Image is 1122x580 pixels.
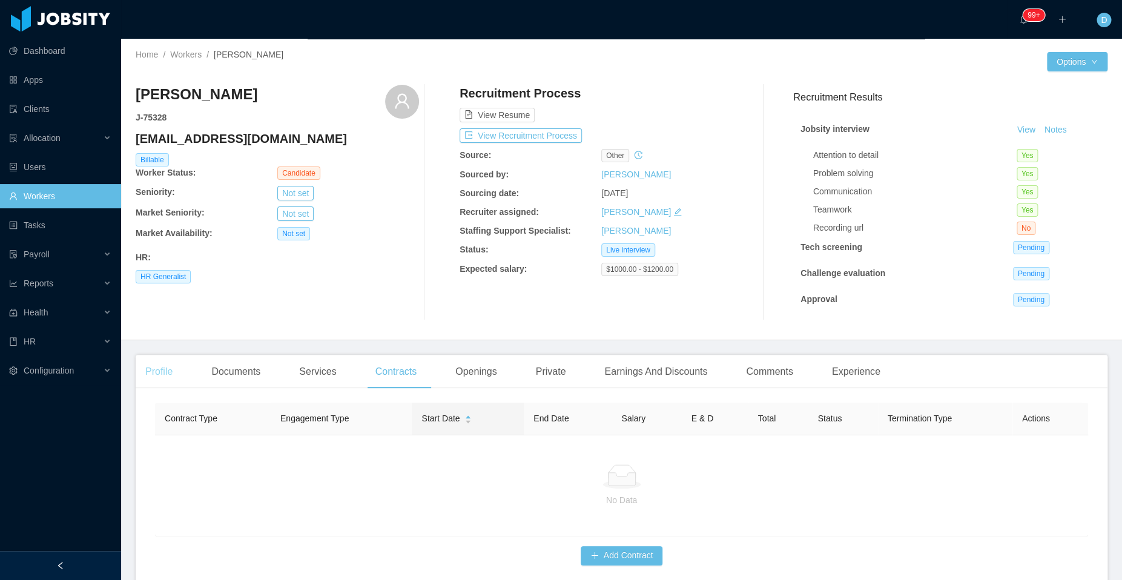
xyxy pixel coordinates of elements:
[460,110,535,120] a: icon: file-textView Resume
[136,270,191,283] span: HR Generalist
[800,268,885,278] strong: Challenge evaluation
[526,355,576,389] div: Private
[136,113,167,122] strong: J- 75328
[1017,222,1035,235] span: No
[460,264,527,274] b: Expected salary:
[460,150,491,160] b: Source:
[465,418,472,422] i: icon: caret-down
[1013,125,1040,134] a: View
[202,355,270,389] div: Documents
[465,414,472,417] i: icon: caret-up
[165,493,1078,507] p: No Data
[163,50,165,59] span: /
[800,124,870,134] strong: Jobsity interview
[817,414,842,423] span: Status
[813,167,1017,180] div: Problem solving
[9,39,111,63] a: icon: pie-chartDashboard
[136,252,151,262] b: HR :
[800,294,837,304] strong: Approval
[9,97,111,121] a: icon: auditClients
[621,414,645,423] span: Salary
[136,355,182,389] div: Profile
[460,245,488,254] b: Status:
[9,184,111,208] a: icon: userWorkers
[813,185,1017,198] div: Communication
[136,85,257,104] h3: [PERSON_NAME]
[9,213,111,237] a: icon: profileTasks
[206,50,209,59] span: /
[460,188,519,198] b: Sourcing date:
[460,226,571,236] b: Staffing Support Specialist:
[24,337,36,346] span: HR
[136,130,419,147] h4: [EMAIL_ADDRESS][DOMAIN_NAME]
[460,170,509,179] b: Sourced by:
[634,151,642,159] i: icon: history
[1023,9,1044,21] sup: 332
[601,170,671,179] a: [PERSON_NAME]
[9,279,18,288] i: icon: line-chart
[421,412,460,425] span: Start Date
[601,149,629,162] span: other
[601,207,671,217] a: [PERSON_NAME]
[136,208,205,217] b: Market Seniority:
[277,186,314,200] button: Not set
[800,242,862,252] strong: Tech screening
[9,155,111,179] a: icon: robotUsers
[1040,123,1072,137] button: Notes
[1101,13,1107,27] span: D
[533,414,569,423] span: End Date
[595,355,717,389] div: Earnings And Discounts
[1058,15,1066,24] i: icon: plus
[888,414,952,423] span: Termination Type
[1013,267,1049,280] span: Pending
[277,166,320,180] span: Candidate
[460,108,535,122] button: icon: file-textView Resume
[813,203,1017,216] div: Teamwork
[165,414,217,423] span: Contract Type
[136,187,175,197] b: Seniority:
[277,227,310,240] span: Not set
[673,208,682,216] i: icon: edit
[446,355,507,389] div: Openings
[366,355,426,389] div: Contracts
[394,93,411,110] i: icon: user
[736,355,802,389] div: Comments
[24,366,74,375] span: Configuration
[9,337,18,346] i: icon: book
[136,153,169,166] span: Billable
[822,355,890,389] div: Experience
[214,50,283,59] span: [PERSON_NAME]
[277,206,314,221] button: Not set
[813,149,1017,162] div: Attention to detail
[9,308,18,317] i: icon: medicine-box
[24,249,50,259] span: Payroll
[9,68,111,92] a: icon: appstoreApps
[1047,52,1107,71] button: Optionsicon: down
[1013,241,1049,254] span: Pending
[9,366,18,375] i: icon: setting
[1017,149,1038,162] span: Yes
[1013,293,1049,306] span: Pending
[691,414,713,423] span: E & D
[136,168,196,177] b: Worker Status:
[1022,414,1050,423] span: Actions
[9,134,18,142] i: icon: solution
[758,414,776,423] span: Total
[24,133,61,143] span: Allocation
[24,308,48,317] span: Health
[1017,167,1038,180] span: Yes
[601,243,655,257] span: Live interview
[136,50,158,59] a: Home
[170,50,202,59] a: Workers
[460,128,582,143] button: icon: exportView Recruitment Process
[460,131,582,140] a: icon: exportView Recruitment Process
[464,414,472,422] div: Sort
[289,355,346,389] div: Services
[601,226,671,236] a: [PERSON_NAME]
[9,250,18,259] i: icon: file-protect
[581,546,663,565] button: icon: plusAdd Contract
[601,263,678,276] span: $1000.00 - $1200.00
[280,414,349,423] span: Engagement Type
[1017,185,1038,199] span: Yes
[793,90,1107,105] h3: Recruitment Results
